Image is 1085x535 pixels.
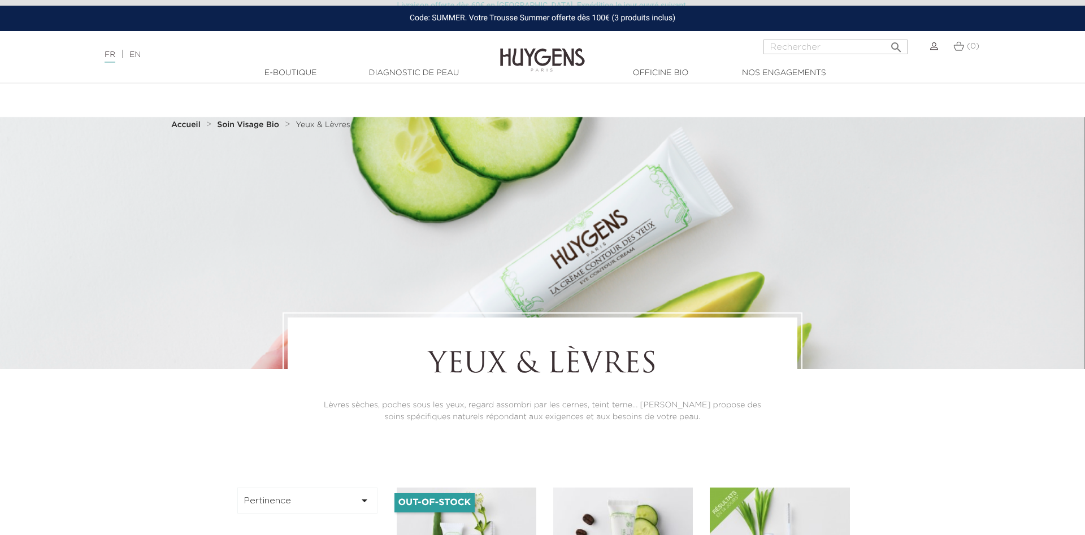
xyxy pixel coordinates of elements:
[237,488,377,514] button: Pertinence
[234,67,347,79] a: E-Boutique
[357,67,470,79] a: Diagnostic de peau
[319,399,766,423] p: Lèvres sèches, poches sous les yeux, regard assombri par les cernes, teint terne... [PERSON_NAME]...
[889,37,903,51] i: 
[358,494,371,507] i: 
[727,67,840,79] a: Nos engagements
[171,120,203,129] a: Accueil
[217,120,282,129] a: Soin Visage Bio
[604,67,717,79] a: Officine Bio
[99,48,444,62] div: |
[319,349,766,382] h1: Yeux & Lèvres
[296,120,350,129] a: Yeux & Lèvres
[967,42,979,50] span: (0)
[217,121,279,129] strong: Soin Visage Bio
[105,51,115,63] a: FR
[296,121,350,129] span: Yeux & Lèvres
[763,40,908,54] input: Rechercher
[500,30,585,73] img: Huygens
[129,51,141,59] a: EN
[394,493,475,512] li: Out-of-Stock
[171,121,201,129] strong: Accueil
[886,36,906,51] button: 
